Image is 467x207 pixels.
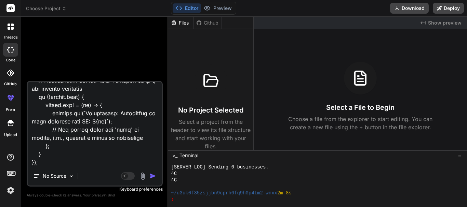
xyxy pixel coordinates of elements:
img: settings [5,184,16,196]
button: Download [390,3,429,14]
div: Files [168,19,193,26]
img: Pick Models [68,173,74,179]
span: [SERVER LOG] Sending 6 businesses. [171,164,268,171]
button: Preview [201,3,235,13]
label: prem [6,107,15,113]
p: Select a project from the header to view its file structure and start working with your files. [171,118,251,150]
label: GitHub [4,81,17,87]
span: privacy [92,193,104,197]
h3: No Project Selected [178,105,243,115]
button: Deploy [433,3,464,14]
div: Github [194,19,222,26]
p: No Source [43,173,66,179]
span: − [458,152,462,159]
p: Always double-check its answers. Your in Bind [27,192,163,198]
h3: Select a File to Begin [326,103,395,112]
button: − [456,150,463,161]
textarea: L ipsu do sitamet con adi el seddoe temp inc utl et dolore mag aliquaenim admi veni qui/nos_exe_u... [28,82,162,166]
img: icon [149,173,156,179]
span: ❯ [171,196,174,203]
label: threads [3,34,18,40]
span: 2m 8s [277,190,292,196]
p: Choose a file from the explorer to start editing. You can create a new file using the + button in... [284,115,437,131]
img: attachment [139,172,147,180]
span: ^C [171,177,177,183]
span: Terminal [179,152,198,159]
span: ^C [171,171,177,177]
label: Upload [4,132,17,138]
span: >_ [172,152,177,159]
p: Keyboard preferences [27,187,163,192]
span: ~/u3uk0f35zsjjbn9cprh6fq9h0p4tm2-wnxx [171,190,277,196]
span: Show preview [428,19,462,26]
label: code [6,57,15,63]
span: Choose Project [26,5,67,12]
button: Editor [173,3,201,13]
